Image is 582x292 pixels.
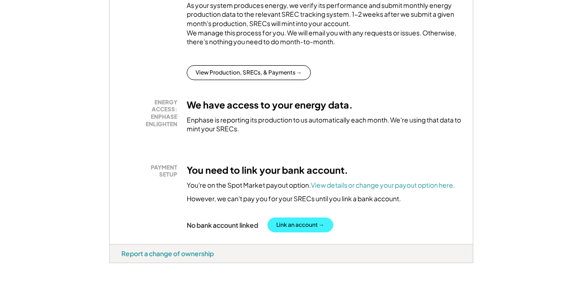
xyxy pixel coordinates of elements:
div: You're on the Spot Market payout option. [187,181,455,190]
div: No bank account linked [187,221,258,229]
div: Report a change of ownership [121,249,214,258]
div: tb8wjdb9 - PA Solar [109,263,135,267]
button: View Production, SRECs, & Payments → [187,65,311,80]
div: As your system produces energy, we verify its performance and submit monthly energy production da... [187,1,461,51]
div: However, we can't pay you for your SRECs until you link a bank account. [187,194,401,204]
button: Link an account → [267,217,333,232]
h3: You need to link your bank account. [187,164,348,176]
h3: We have access to your energy data. [187,99,353,111]
a: View details or change your payout option here. [311,181,455,189]
div: PAYMENT SETUP [126,164,177,178]
div: Enphase is reporting its production to us automatically each month. We're using that data to mint... [187,115,461,134]
div: ENERGY ACCESS: ENPHASE ENLIGHTEN [126,99,177,128]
